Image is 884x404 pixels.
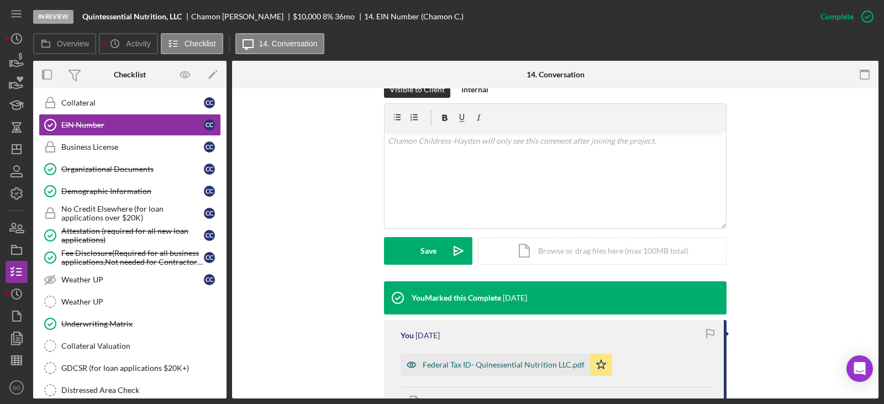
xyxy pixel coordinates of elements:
label: Activity [126,39,150,48]
div: Visible to Client [390,81,445,98]
div: Organizational Documents [61,165,204,174]
div: Complete [820,6,854,28]
div: Federal Tax ID- Quinessential Nutrition LLC.pdf [423,360,585,369]
a: GDCSR (for loan applications $20K+) [39,357,221,379]
div: No Credit Elsewhere (for loan applications over $20K) [61,204,204,222]
div: Save [420,237,436,265]
div: C C [204,119,215,130]
button: Federal Tax ID- Quinessential Nutrition LLC.pdf [401,354,612,376]
label: Overview [57,39,89,48]
div: C C [204,186,215,197]
div: 36 mo [335,12,355,21]
a: CollateralCC [39,92,221,114]
div: Internal [461,81,488,98]
label: Checklist [185,39,216,48]
div: C C [204,252,215,263]
div: 14. Conversation [527,70,585,79]
div: GDCSR (for loan applications $20K+) [61,364,220,372]
button: Activity [99,33,157,54]
div: Weather UP [61,297,220,306]
button: Internal [456,81,494,98]
a: Business LicenseCC [39,136,221,158]
a: Organizational DocumentsCC [39,158,221,180]
div: Collateral [61,98,204,107]
a: Collateral Valuation [39,335,221,357]
a: Attestation (required for all new loan applications)CC [39,224,221,246]
text: SO [13,385,20,391]
div: In Review [33,10,73,24]
div: Chamon [PERSON_NAME] [191,12,293,21]
button: SO [6,376,28,398]
button: Save [384,237,472,265]
button: Complete [809,6,878,28]
div: C C [204,274,215,285]
div: 8 % [323,12,333,21]
button: Visible to Client [384,81,450,98]
div: Underwriting Matrix [61,319,220,328]
button: Overview [33,33,96,54]
a: No Credit Elsewhere (for loan applications over $20K)CC [39,202,221,224]
div: Collateral Valuation [61,342,220,350]
div: C C [204,97,215,108]
div: Distressed Area Check [61,386,220,395]
a: Demographic InformationCC [39,180,221,202]
a: Weather UPCC [39,269,221,291]
time: 2025-08-08 21:14 [415,331,440,340]
div: Demographic Information [61,187,204,196]
a: Weather UP [39,291,221,313]
div: You [401,331,414,340]
div: C C [204,164,215,175]
span: $10,000 [293,12,321,21]
a: Distressed Area Check [39,379,221,401]
div: Open Intercom Messenger [846,355,873,382]
a: EIN NumberCC [39,114,221,136]
time: 2025-08-08 21:14 [503,293,527,302]
div: C C [204,141,215,153]
div: Checklist [114,70,146,79]
div: Business License [61,143,204,151]
div: You Marked this Complete [412,293,501,302]
div: C C [204,230,215,241]
a: Fee Disclosure(Required for all business applications,Not needed for Contractor loans)CC [39,246,221,269]
b: Quintessential Nutrition, LLC [82,12,182,21]
div: Attestation (required for all new loan applications) [61,227,204,244]
div: C C [204,208,215,219]
div: EIN Number [61,120,204,129]
div: 14. EIN Number (Chamon C.) [364,12,464,21]
button: 14. Conversation [235,33,325,54]
a: Underwriting Matrix [39,313,221,335]
div: Fee Disclosure(Required for all business applications,Not needed for Contractor loans) [61,249,204,266]
div: Weather UP [61,275,204,284]
label: 14. Conversation [259,39,318,48]
button: Checklist [161,33,223,54]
